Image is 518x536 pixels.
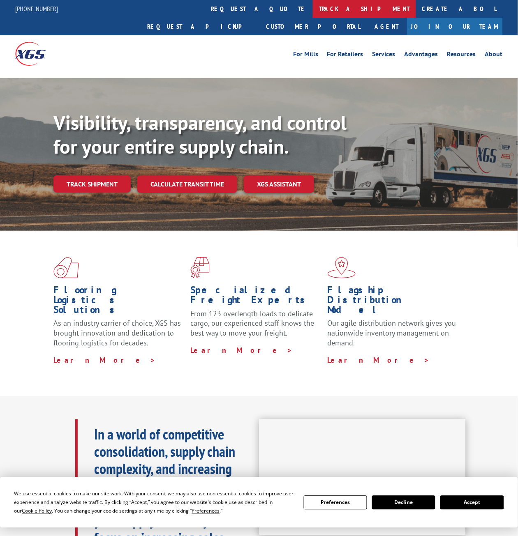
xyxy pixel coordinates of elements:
img: xgs-icon-flagship-distribution-model-red [328,257,356,278]
a: XGS ASSISTANT [244,175,314,193]
button: Decline [372,496,435,510]
a: Customer Portal [260,18,367,35]
img: xgs-icon-total-supply-chain-intelligence-red [53,257,79,278]
a: Learn More > [190,346,293,355]
a: About [485,51,503,60]
a: Calculate transit time [137,175,237,193]
h1: Specialized Freight Experts [190,285,321,309]
a: Join Our Team [407,18,503,35]
a: Agent [367,18,407,35]
a: Advantages [405,51,438,60]
a: Services [372,51,395,60]
b: Visibility, transparency, and control for your entire supply chain. [53,110,347,159]
a: Learn More > [328,356,430,365]
button: Preferences [304,496,367,510]
img: xgs-icon-focused-on-flooring-red [190,257,210,278]
a: For Mills [293,51,318,60]
span: Preferences [192,508,220,515]
h1: Flooring Logistics Solutions [53,285,184,319]
p: From 123 overlength loads to delicate cargo, our experienced staff knows the best way to move you... [190,309,321,345]
a: Learn More > [53,356,156,365]
a: Resources [447,51,476,60]
a: For Retailers [327,51,363,60]
iframe: XGS Logistics Solutions [259,419,466,536]
span: Our agile distribution network gives you nationwide inventory management on demand. [328,319,456,348]
a: Request a pickup [141,18,260,35]
h1: Flagship Distribution Model [328,285,458,319]
span: As an industry carrier of choice, XGS has brought innovation and dedication to flooring logistics... [53,319,181,348]
a: Track shipment [53,175,131,193]
a: [PHONE_NUMBER] [15,5,58,13]
span: Cookie Policy [22,508,52,515]
button: Accept [440,496,504,510]
div: We use essential cookies to make our site work. With your consent, we may also use non-essential ... [14,490,294,515]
